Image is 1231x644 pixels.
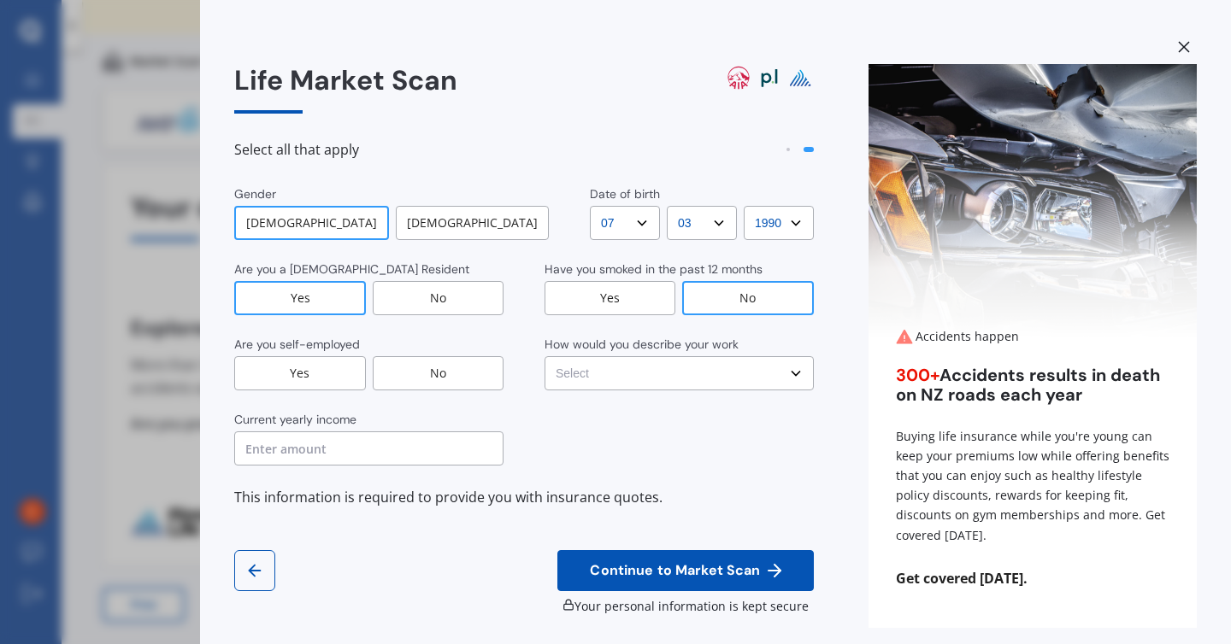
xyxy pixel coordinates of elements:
img: partners life logo [756,64,783,91]
div: Accidents results in death on NZ roads each year [896,366,1169,405]
div: This information is required to provide you with insurance quotes. [234,486,814,509]
span: Select all that apply [234,141,359,158]
div: Yes [545,281,675,315]
span: Get covered [DATE]. [869,570,1197,587]
div: Are you a [DEMOGRAPHIC_DATA] Resident [234,261,469,278]
img: aia logo [725,64,752,91]
div: Yes [234,281,366,315]
div: Have you smoked in the past 12 months [545,261,763,278]
div: Buying life insurance while you're young can keep your premiums low while offering benefits that ... [896,426,1169,545]
div: Are you self-employed [234,336,360,353]
div: Your personal information is kept secure [557,598,814,615]
button: Continue to Market Scan [557,550,814,591]
div: How would you describe your work [545,336,739,353]
div: Current yearly income [234,411,356,428]
div: No [373,356,504,390]
img: Accidents happen [869,64,1197,337]
span: Life Market Scan [234,62,457,98]
img: pinnacle life logo [786,64,814,91]
span: Continue to Market Scan [586,563,763,579]
div: Gender [234,185,276,202]
div: Accidents happen [896,328,1169,345]
div: Date of birth [590,185,660,202]
div: [DEMOGRAPHIC_DATA] [396,206,549,240]
span: 300+ [896,364,939,386]
div: No [373,281,504,315]
div: No [682,281,814,315]
div: [DEMOGRAPHIC_DATA] [234,206,389,240]
input: Enter amount [234,431,504,465]
div: Yes [234,356,366,390]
